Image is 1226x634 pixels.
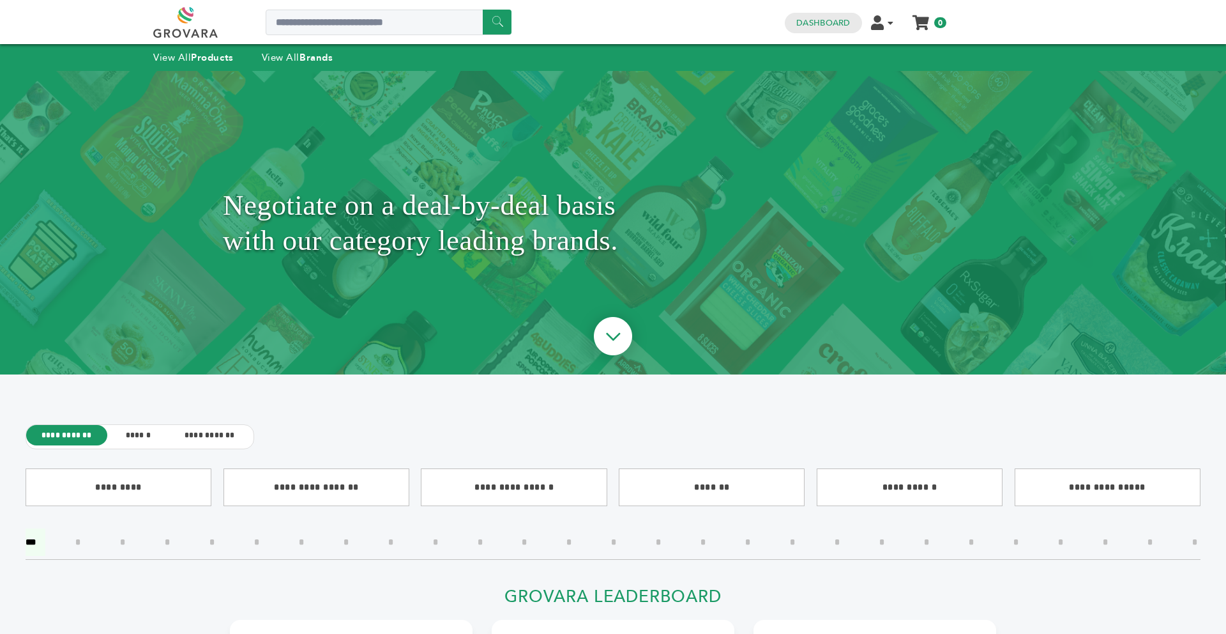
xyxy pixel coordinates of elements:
[914,12,928,25] a: My Cart
[579,304,647,372] img: ourBrandsHeroArrow.png
[230,587,996,614] h2: Grovara Leaderboard
[299,51,333,64] strong: Brands
[191,51,233,64] strong: Products
[223,103,1003,343] h1: Negotiate on a deal-by-deal basis with our category leading brands.
[262,51,333,64] a: View AllBrands
[266,10,511,35] input: Search a product or brand...
[796,17,850,29] a: Dashboard
[934,17,946,28] span: 0
[153,51,234,64] a: View AllProducts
